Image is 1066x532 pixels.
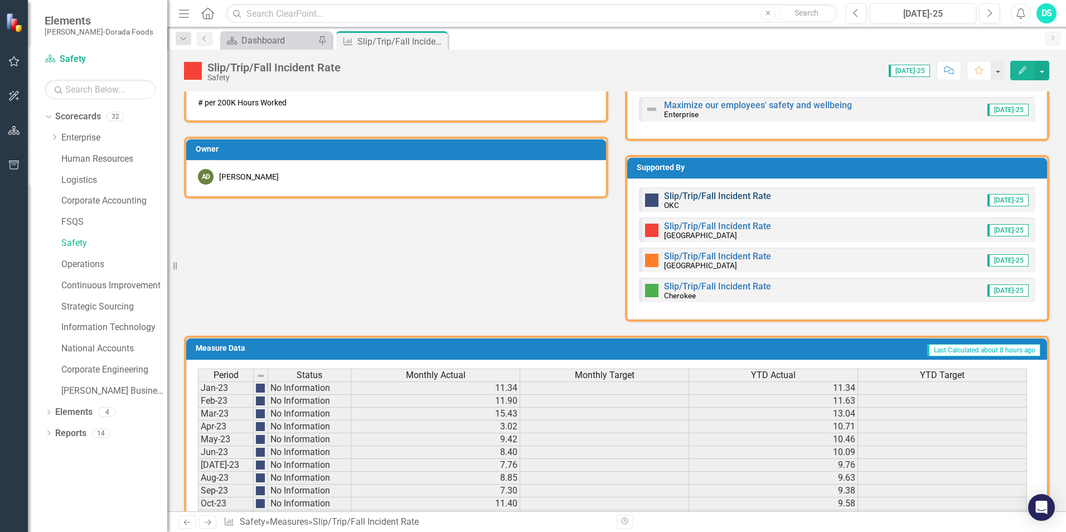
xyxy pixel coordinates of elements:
span: [DATE]-25 [987,254,1029,267]
a: Maximize our employees' safety and wellbeing [664,100,852,110]
small: Enterprise [664,110,699,119]
span: YTD Target [920,370,965,380]
img: Below Plan [184,62,202,80]
td: Jan-23 [198,381,254,395]
td: 10.71 [689,420,858,433]
td: No Information [268,472,351,485]
td: Jun-23 [198,446,254,459]
span: YTD Actual [751,370,796,380]
div: 14 [92,428,110,438]
a: Safety [45,53,156,66]
a: Measures [270,516,308,527]
div: Slip/Trip/Fall Incident Rate [207,61,341,74]
td: 4.70 [351,510,520,523]
small: [PERSON_NAME]-Dorada Foods [45,27,153,36]
a: Reports [55,427,86,440]
div: [PERSON_NAME] [219,171,279,182]
td: Mar-23 [198,408,254,420]
img: png;base64,iVBORw0KGgoAAAANSUhEUgAAAJYAAADIAQMAAAAwS4omAAAAA1BMVEU9TXnnx7PJAAAACXBIWXMAAA7EAAAOxA... [256,396,265,405]
input: Search ClearPoint... [226,4,837,23]
td: 11.63 [689,395,858,408]
div: Dashboard [241,33,315,47]
img: png;base64,iVBORw0KGgoAAAANSUhEUgAAAJYAAADIAQMAAAAwS4omAAAAA1BMVEU9TXnnx7PJAAAACXBIWXMAAA7EAAAOxA... [256,486,265,495]
td: May-23 [198,433,254,446]
img: Not Defined [645,103,658,116]
a: Strategic Sourcing [61,301,167,313]
img: Below Plan [645,224,658,237]
a: Scorecards [55,110,101,123]
h3: Owner [196,145,600,153]
img: Warning [645,254,658,267]
td: 8.85 [351,472,520,485]
div: Safety [207,74,341,82]
input: Search Below... [45,80,156,99]
a: Corporate Engineering [61,364,167,376]
span: Search [794,8,818,17]
td: No Information [268,420,351,433]
img: ClearPoint Strategy [6,13,25,32]
button: [DATE]-25 [870,3,976,23]
span: [DATE]-25 [889,65,930,77]
img: png;base64,iVBORw0KGgoAAAANSUhEUgAAAJYAAADIAQMAAAAwS4omAAAAA1BMVEU9TXnnx7PJAAAACXBIWXMAAA7EAAAOxA... [256,409,265,418]
td: 10.46 [689,433,858,446]
a: FSQS [61,216,167,229]
span: [DATE]-25 [987,284,1029,297]
h3: Supported By [637,163,1041,172]
small: OKC [664,201,679,210]
a: Slip/Trip/Fall Incident Rate [664,191,771,201]
span: # per 200K Hours Worked [198,98,287,107]
a: Safety [61,237,167,250]
td: No Information [268,446,351,459]
img: png;base64,iVBORw0KGgoAAAANSUhEUgAAAJYAAADIAQMAAAAwS4omAAAAA1BMVEU9TXnnx7PJAAAACXBIWXMAAA7EAAAOxA... [256,499,265,508]
span: [DATE]-25 [987,224,1029,236]
img: png;base64,iVBORw0KGgoAAAANSUhEUgAAAJYAAADIAQMAAAAwS4omAAAAA1BMVEU9TXnnx7PJAAAACXBIWXMAAA7EAAAOxA... [256,473,265,482]
div: Open Intercom Messenger [1028,494,1055,521]
a: Slip/Trip/Fall Incident Rate [664,251,771,262]
a: Dashboard [223,33,315,47]
img: png;base64,iVBORw0KGgoAAAANSUhEUgAAAJYAAADIAQMAAAAwS4omAAAAA1BMVEU9TXnnx7PJAAAACXBIWXMAAA7EAAAOxA... [256,384,265,393]
td: 11.40 [351,497,520,510]
td: 11.34 [689,381,858,395]
a: [PERSON_NAME] Business Unit [61,385,167,398]
div: 32 [106,112,124,122]
td: Aug-23 [198,472,254,485]
span: [DATE]-25 [987,104,1029,116]
small: [GEOGRAPHIC_DATA] [664,261,737,270]
span: Period [214,370,239,380]
small: Cherokee [664,291,696,300]
a: Information Technology [61,321,167,334]
img: png;base64,iVBORw0KGgoAAAANSUhEUgAAAJYAAADIAQMAAAAwS4omAAAAA1BMVEU9TXnnx7PJAAAACXBIWXMAAA7EAAAOxA... [256,422,265,431]
a: National Accounts [61,342,167,355]
td: Feb-23 [198,395,254,408]
button: Search [779,6,835,21]
td: No Information [268,497,351,510]
td: 15.43 [351,408,520,420]
a: Slip/Trip/Fall Incident Rate [664,281,771,292]
div: Slip/Trip/Fall Incident Rate [357,35,445,49]
td: 13.04 [689,408,858,420]
a: Corporate Accounting [61,195,167,207]
div: Slip/Trip/Fall Incident Rate [313,516,419,527]
div: [DATE]-25 [874,7,972,21]
td: 10.09 [689,446,858,459]
a: Elements [55,406,93,419]
td: 7.76 [351,459,520,472]
td: No Information [268,485,351,497]
td: Apr-23 [198,420,254,433]
h3: Measure Data [196,344,452,352]
button: DS [1036,3,1057,23]
td: 11.34 [351,381,520,395]
td: Oct-23 [198,497,254,510]
td: No Information [268,408,351,420]
div: AD [198,169,214,185]
a: Operations [61,258,167,271]
td: 7.30 [351,485,520,497]
td: No Information [268,395,351,408]
a: Continuous Improvement [61,279,167,292]
td: 3.02 [351,420,520,433]
span: Elements [45,14,153,27]
a: Human Resources [61,153,167,166]
td: No Information [268,381,351,395]
td: Nov-23 [198,510,254,523]
td: 9.13 [689,510,858,523]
